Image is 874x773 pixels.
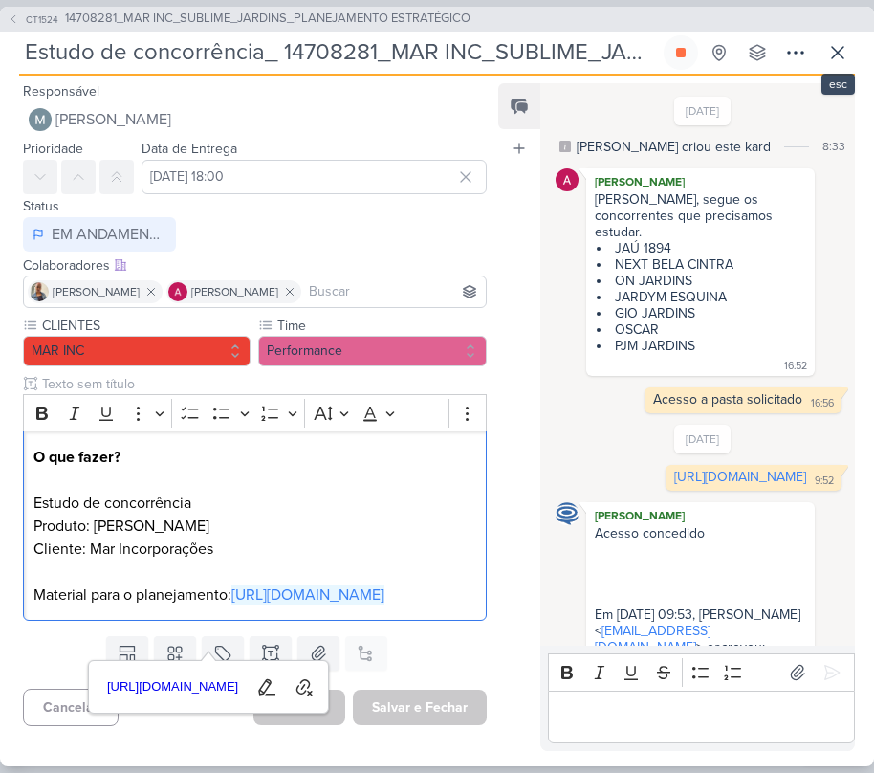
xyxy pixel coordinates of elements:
div: esc [821,74,855,95]
button: EM ANDAMENTO [23,217,176,252]
p: Estudo de concorrência [33,446,477,515]
a: [URL][DOMAIN_NAME] [674,469,806,485]
input: Select a date [142,160,487,194]
img: Mariana Amorim [29,108,52,131]
input: Kard Sem Título [19,35,660,70]
li: JARDYM ESQUINA [597,289,806,305]
p: Produto: [PERSON_NAME] Cliente: Mar Incorporações Material para o planejamento: [33,515,477,607]
img: Alessandra Gomes [556,168,579,191]
li: NEXT BELA CINTRA [597,256,806,273]
div: [PERSON_NAME] [590,506,811,525]
label: Time [275,316,486,336]
div: Colaboradores [23,255,487,276]
div: 8:33 [822,138,845,155]
label: Responsável [23,83,99,99]
div: Editor toolbar [548,653,855,691]
div: 16:52 [784,359,807,374]
div: [PERSON_NAME] criou este kard [577,137,771,157]
div: EM ANDAMENTO [52,223,166,246]
img: Iara Santos [30,282,49,301]
li: GIO JARDINS [597,305,806,321]
div: [PERSON_NAME], segue os concorrentes que precisamos estudar. [595,191,806,240]
span: [PERSON_NAME] [55,108,171,131]
strong: O que fazer? [33,448,120,467]
div: 9:52 [815,474,834,489]
span: Acesso concedido Em [DATE] 09:53, [PERSON_NAME] < > escreveu: [595,525,809,672]
label: Status [23,198,59,214]
li: OSCAR [597,321,806,338]
button: MAR INC [23,336,251,366]
li: JAÚ 1894 [597,240,806,256]
input: Buscar [305,280,482,303]
button: [PERSON_NAME] [23,102,487,137]
a: [URL][DOMAIN_NAME] [100,673,246,702]
button: Cancelar [23,689,119,726]
span: [PERSON_NAME] [53,283,140,300]
div: Parar relógio [673,45,688,60]
a: [EMAIL_ADDRESS][DOMAIN_NAME] [595,623,710,655]
img: Caroline Traven De Andrade [556,502,579,525]
div: Acesso a pasta solicitado [653,391,802,408]
div: Editor editing area: main [23,431,487,621]
div: [PERSON_NAME] [590,172,811,191]
span: [URL][DOMAIN_NAME] [101,675,245,698]
div: Editor editing area: main [548,691,855,743]
img: Alessandra Gomes [168,282,187,301]
li: ON JARDINS [597,273,806,289]
label: CLIENTES [40,316,251,336]
li: PJM JARDINS [597,338,806,354]
label: Prioridade [23,141,83,157]
span: [PERSON_NAME] [191,283,278,300]
a: [URL][DOMAIN_NAME] [231,585,384,605]
button: Performance [258,336,486,366]
div: Editor toolbar [23,394,487,431]
label: Data de Entrega [142,141,237,157]
div: 16:56 [811,396,834,411]
input: Texto sem título [38,374,487,394]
